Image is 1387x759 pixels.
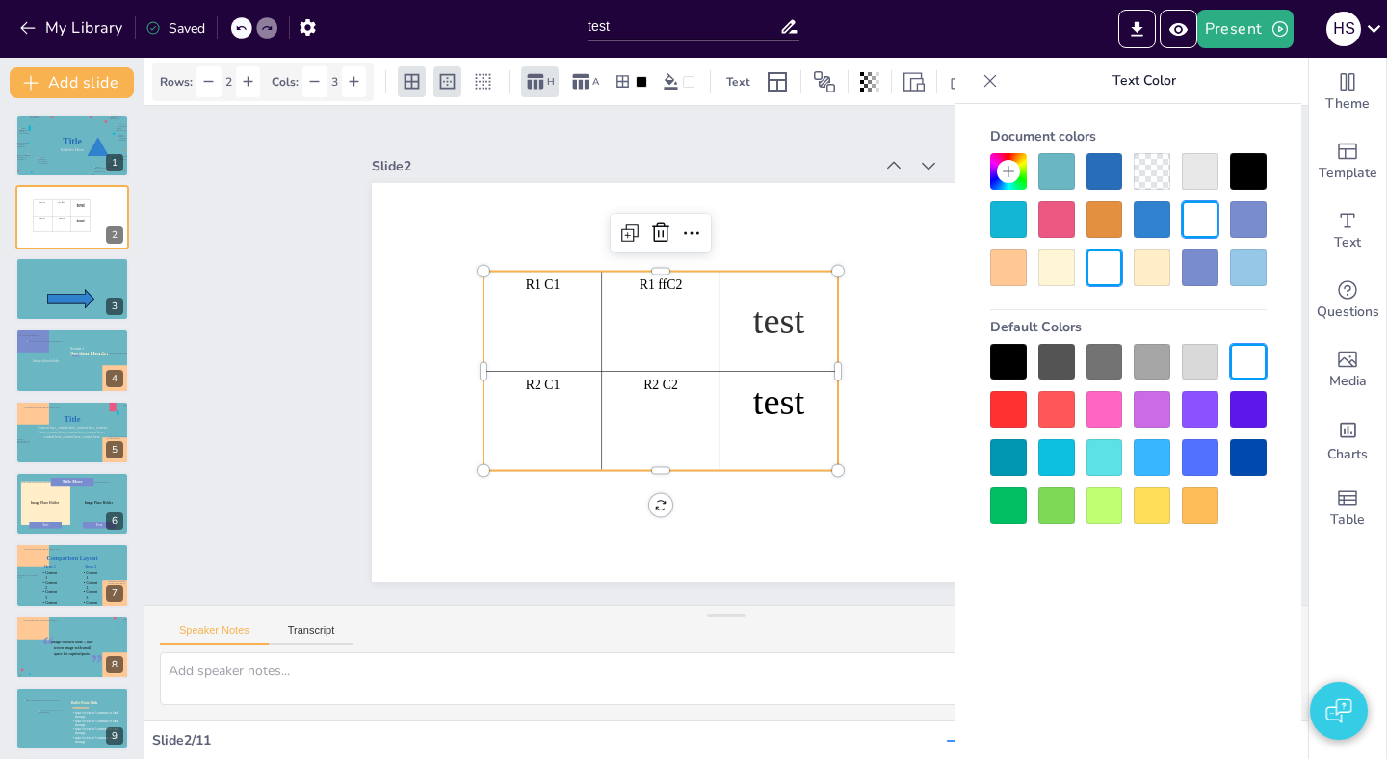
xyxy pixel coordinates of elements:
div: Get real-time input from your audience [1309,266,1386,335]
p: test [72,200,90,209]
p: Text Color [1006,58,1282,104]
div: Outer borders [433,66,461,97]
span: H [547,75,555,89]
p: R2 C2 [53,216,70,219]
span: Section 1 [70,347,84,351]
button: Transcript [269,624,354,645]
span: Content 4 [45,601,57,610]
button: Speaker Notes [160,624,269,645]
button: h s [1326,10,1361,48]
div: 9 [15,687,129,750]
span: Position [813,70,836,93]
div: Header row [521,66,559,97]
span: Text [1334,232,1361,253]
div: Remove Row [196,66,222,97]
span: Title Here [62,479,82,484]
span: “ [42,632,54,658]
div: Add Row [236,66,261,97]
div: Background color [659,66,699,97]
p: R1 C1 [488,276,597,295]
span: Content 2 [86,581,97,589]
span: Rows: [160,74,193,90]
div: Saved [145,19,205,38]
span: Theme [1325,93,1370,115]
p: R1 ffC2 [53,200,70,203]
p: test [72,216,90,224]
span: Content 1 [86,571,97,580]
span: Content 4 [86,601,97,610]
p: test [724,376,833,428]
span: space for teacher’s summary or final message. [75,728,118,736]
div: Slide 2 [372,157,873,175]
span: Table [1330,510,1365,531]
div: 8 [15,615,129,679]
span: A [592,75,599,89]
span: Text [42,523,49,527]
div: Add images, graphics, shapes or video [1309,335,1386,405]
div: 4 [15,328,129,392]
div: 3 [106,298,123,315]
span: Image-focused Slide – full-screen image with small space for caption/quote. [51,641,92,655]
p: test [724,296,833,348]
span: Content 3 [86,591,97,600]
div: 2 [15,185,129,249]
span: Image placeholder [33,359,59,363]
p: R1 C1 [34,200,51,203]
div: Change the overall theme [1309,58,1386,127]
span: Section Header [70,351,109,357]
span: 3 [331,74,338,90]
div: 4 [106,370,123,387]
div: Layout [762,66,793,97]
span: Content here, content here, content here, content here, content here, content here, content here,... [38,425,107,438]
div: 5 [15,401,129,464]
button: Export to PowerPoint [1118,10,1156,48]
span: Image Place Holder [85,501,113,505]
span: Media [1329,371,1367,392]
span: Cols: [272,74,299,90]
div: Document colors [990,119,1267,153]
div: No borders [469,66,497,97]
span: space for teacher’s summary or final message. [75,720,118,727]
span: Title [63,137,82,147]
span: Content 3 [45,591,57,600]
div: Add Column [342,66,367,97]
span: Content 1 [45,571,57,580]
div: 7 [106,585,123,602]
div: 5 [106,441,123,458]
span: space for teacher’s summary or final message. [75,736,118,744]
div: Add text boxes [1309,196,1386,266]
div: 1 [15,114,129,177]
div: 7 [15,543,129,607]
button: Preview Presentation [1160,10,1197,48]
div: Remove Column [302,66,327,97]
div: 1 [106,154,123,171]
div: All borders [398,66,426,97]
div: Slide 2 / 11 [152,731,947,749]
div: Alternate row colors [566,66,603,97]
button: Add slide [10,67,134,98]
span: Charts [1327,444,1368,465]
span: Bullet Point Slide [71,701,97,705]
div: 6 [106,512,123,530]
span: 2 [225,74,232,90]
span: Comparison Layout [46,555,97,562]
span: Subtile Here [61,147,85,152]
div: 9 [106,727,123,745]
div: Edit Cell Text [722,66,754,97]
p: R2 C1 [34,216,51,219]
span: Text [726,74,750,90]
div: Add charts and graphs [1309,405,1386,474]
input: Insert title [588,13,779,40]
span: Title [65,414,81,423]
div: Resize presentation [900,66,929,97]
span: Item 1 [44,565,56,570]
button: My Library [14,13,131,43]
p: R2 C1 [488,376,597,394]
div: 6 [15,472,129,536]
div: Add a table [1309,474,1386,543]
div: 3 [15,257,129,321]
p: R1 ffC2 [607,276,716,295]
span: Questions [1317,301,1379,323]
span: Content 2 [45,581,57,589]
span: Template [1319,163,1377,184]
